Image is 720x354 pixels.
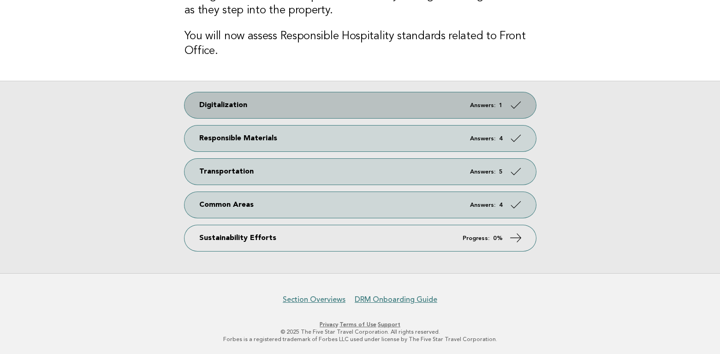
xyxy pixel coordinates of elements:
[378,321,400,328] a: Support
[184,225,536,251] a: Sustainability Efforts Progress: 0%
[499,202,503,208] strong: 4
[184,29,536,59] h3: You will now assess Responsible Hospitality standards related to Front Office.
[463,235,489,241] em: Progress:
[283,295,345,304] a: Section Overviews
[320,321,338,328] a: Privacy
[499,169,503,175] strong: 5
[339,321,376,328] a: Terms of Use
[355,295,437,304] a: DRM Onboarding Guide
[499,102,503,108] strong: 1
[493,235,503,241] strong: 0%
[78,321,643,328] p: · ·
[184,159,536,185] a: Transportation Answers: 5
[78,336,643,343] p: Forbes is a registered trademark of Forbes LLC used under license by The Five Star Travel Corpora...
[184,126,536,151] a: Responsible Materials Answers: 4
[184,92,536,118] a: Digitalization Answers: 1
[78,328,643,336] p: © 2025 The Five Star Travel Corporation. All rights reserved.
[470,136,495,142] em: Answers:
[499,136,503,142] strong: 4
[470,169,495,175] em: Answers:
[470,202,495,208] em: Answers:
[184,192,536,218] a: Common Areas Answers: 4
[470,102,495,108] em: Answers:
